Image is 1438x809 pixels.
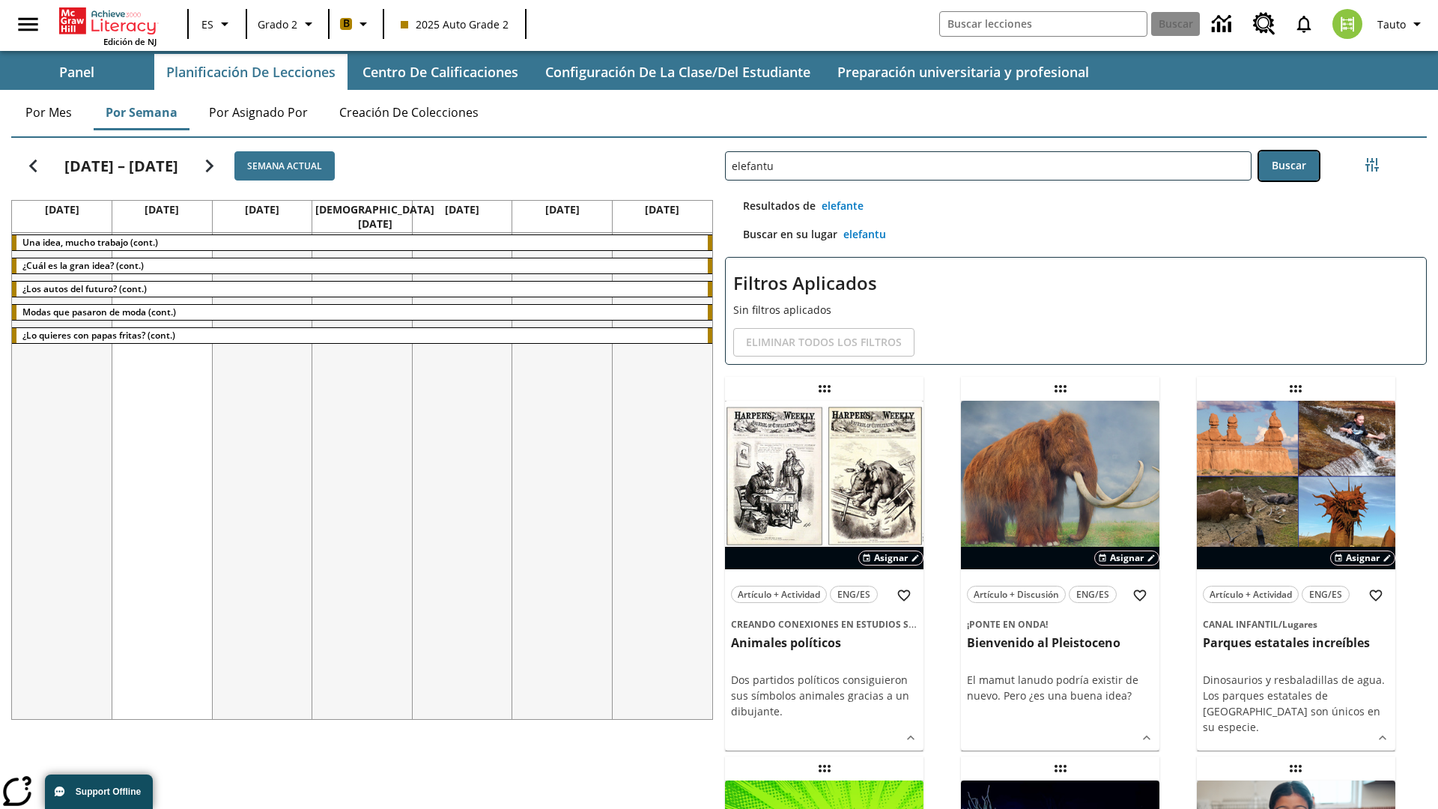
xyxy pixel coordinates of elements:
button: Asignar Elegir fechas [1094,551,1159,566]
span: Artículo + Actividad [738,587,820,602]
a: Notificaciones [1284,4,1323,43]
button: Support Offline [45,775,153,809]
button: Por mes [11,94,86,130]
span: Una idea, mucho trabajo (cont.) [22,236,158,249]
button: Creación de colecciones [327,94,491,130]
a: 25 de agosto de 2025 [42,201,82,218]
div: ¿Lo quieres con papas fritas? (cont.) [12,328,712,343]
span: Asignar [874,551,908,565]
a: 30 de agosto de 2025 [542,201,583,218]
button: Por semana [94,94,189,130]
span: Asignar [1346,551,1380,565]
a: Portada [59,6,157,36]
button: Regresar [14,147,52,185]
button: ENG/ES [1302,586,1350,603]
div: lesson details [1197,401,1395,751]
a: 29 de agosto de 2025 [442,201,482,218]
p: Buscar en su lugar [725,226,837,249]
span: Edición de NJ [103,36,157,47]
div: lesson details [961,401,1159,751]
div: Portada [59,4,157,47]
button: Buscar [1259,151,1319,181]
span: ENG/ES [1076,587,1109,602]
span: Canal Infantil [1203,618,1278,631]
div: Filtros Aplicados [725,257,1427,365]
button: Ver más [1135,727,1158,749]
button: Añadir a mis Favoritas [1362,582,1389,609]
button: Panel [1,54,151,90]
img: avatar image [1332,9,1362,39]
span: ENG/ES [837,587,870,602]
span: Modas que pasaron de moda (cont.) [22,306,176,318]
a: 28 de agosto de 2025 [312,201,437,232]
button: Asignar Elegir fechas [1330,551,1395,566]
h3: Parques estatales increíbles [1203,635,1389,651]
button: Artículo + Actividad [1203,586,1299,603]
button: Planificación de lecciones [154,54,348,90]
button: Asignar Elegir fechas [858,551,923,566]
button: Preparación universitaria y profesional [825,54,1101,90]
button: Perfil/Configuración [1371,10,1432,37]
span: 2025 Auto Grade 2 [401,16,509,32]
span: / [1278,618,1282,631]
input: Buscar lecciones [726,152,1251,180]
div: Dos partidos políticos consiguieron sus símbolos animales gracias a un dibujante. [731,672,917,719]
button: elefantu [837,221,892,249]
h2: Filtros Aplicados [733,265,1419,302]
a: 26 de agosto de 2025 [142,201,182,218]
span: Support Offline [76,787,141,797]
span: ¡Ponte en onda! [967,618,1048,631]
button: ENG/ES [830,586,878,603]
div: Lección arrastrable: Parques estatales increíbles [1284,377,1308,401]
span: Creando conexiones en Estudios Sociales [731,618,947,631]
span: Tema: ¡Ponte en onda!/null [967,616,1153,632]
button: Añadir a mis Favoritas [1126,582,1153,609]
span: Lugares [1282,618,1317,631]
div: Lección arrastrable: Animales políticos [813,377,837,401]
a: 27 de agosto de 2025 [242,201,282,218]
div: Modas que pasaron de moda (cont.) [12,305,712,320]
span: B [343,14,350,33]
button: Ver más [899,727,922,749]
span: Artículo + Discusión [974,587,1059,602]
button: ENG/ES [1069,586,1117,603]
div: Lección arrastrable: Ecohéroes de cuatro patas [813,757,837,781]
button: Artículo + Discusión [967,586,1066,603]
div: ¿Los autos del futuro? (cont.) [12,282,712,297]
a: Centro de recursos, Se abrirá en una pestaña nueva. [1244,4,1284,44]
button: Por asignado por [197,94,320,130]
div: Lección arrastrable: La dulce historia de las galletas [1284,757,1308,781]
div: Dinosaurios y resbaladillas de agua. Los parques estatales de [GEOGRAPHIC_DATA] son únicos en su ... [1203,672,1389,735]
span: ¿Los autos del futuro? (cont.) [22,282,147,295]
span: ¿Cuál es la gran idea? (cont.) [22,259,144,272]
h2: [DATE] – [DATE] [64,157,178,175]
span: ES [201,16,213,32]
span: Tema: Canal Infantil/Lugares [1203,616,1389,632]
p: Sin filtros aplicados [733,302,1419,318]
button: Seguir [190,147,228,185]
div: lesson details [725,401,923,751]
button: Ver más [1371,727,1394,749]
a: 31 de agosto de 2025 [642,201,682,218]
button: Añadir a mis Favoritas [891,582,917,609]
span: Grado 2 [258,16,297,32]
span: ENG/ES [1309,587,1342,602]
button: Centro de calificaciones [351,54,530,90]
a: Centro de información [1203,4,1244,45]
p: Resultados de [725,198,816,221]
span: Asignar [1110,551,1144,565]
button: Lenguaje: ES, Selecciona un idioma [193,10,241,37]
button: Boost El color de la clase es anaranjado claro. Cambiar el color de la clase. [334,10,378,37]
button: Semana actual [234,151,335,181]
div: Lección arrastrable: Pregúntale a la científica: Extraños animales marinos [1049,757,1073,781]
span: Tauto [1377,16,1406,32]
button: Artículo + Actividad [731,586,827,603]
span: ¿Lo quieres con papas fritas? (cont.) [22,329,175,342]
button: Configuración de la clase/del estudiante [533,54,822,90]
button: Menú lateral de filtros [1357,150,1387,180]
button: Grado: Grado 2, Elige un grado [252,10,324,37]
button: elefante [816,193,870,220]
span: Tema: Creando conexiones en Estudios Sociales/Historia de Estados Unidos I [731,616,917,632]
div: El mamut lanudo podría existir de nuevo. Pero ¿es una buena idea? [967,672,1153,703]
div: Una idea, mucho trabajo (cont.) [12,235,712,250]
